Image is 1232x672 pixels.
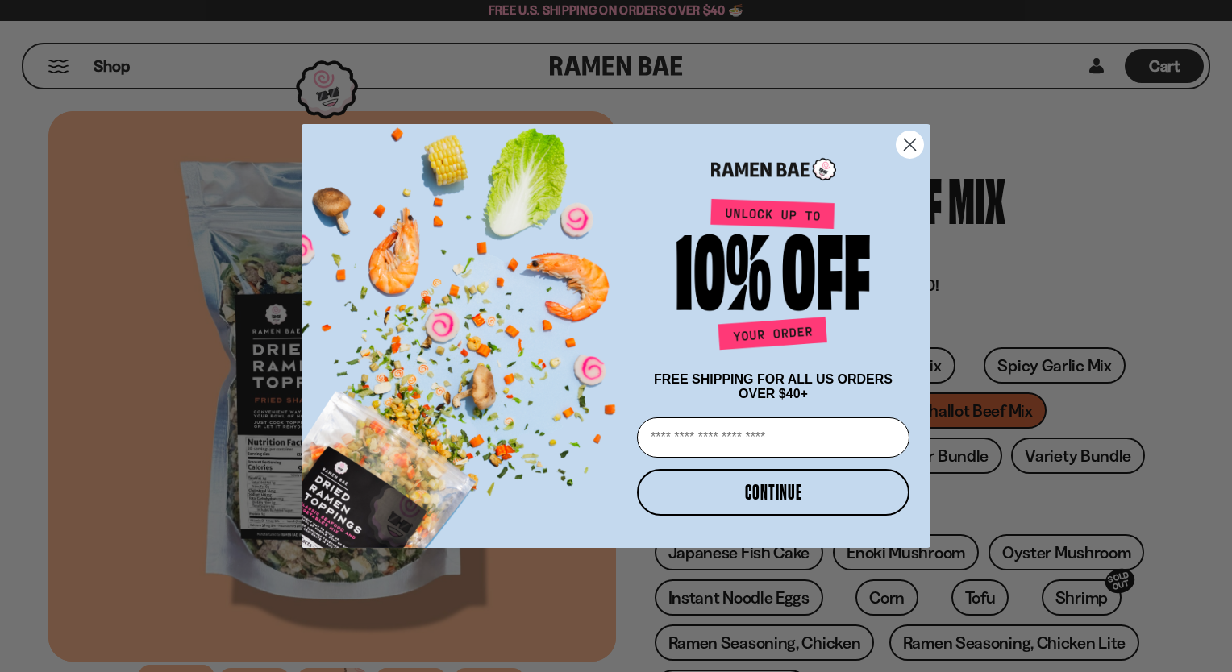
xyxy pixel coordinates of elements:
img: ce7035ce-2e49-461c-ae4b-8ade7372f32c.png [302,110,631,548]
button: CONTINUE [637,469,909,516]
img: Ramen Bae Logo [711,156,836,183]
img: Unlock up to 10% off [672,198,874,356]
span: FREE SHIPPING FOR ALL US ORDERS OVER $40+ [654,372,893,400]
button: Close dialog [896,131,924,159]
